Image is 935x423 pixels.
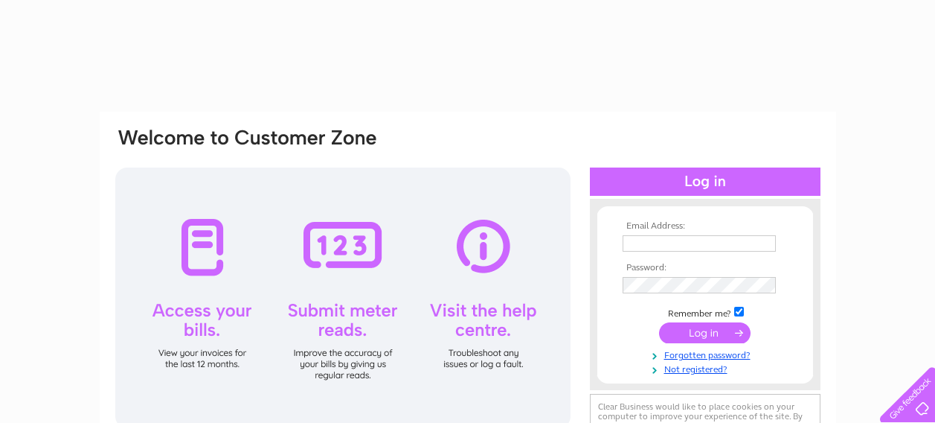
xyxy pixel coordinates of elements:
th: Password: [619,263,791,273]
input: Submit [659,322,751,343]
td: Remember me? [619,305,791,319]
th: Email Address: [619,221,791,232]
a: Not registered? [623,361,791,375]
a: Forgotten password? [623,347,791,361]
